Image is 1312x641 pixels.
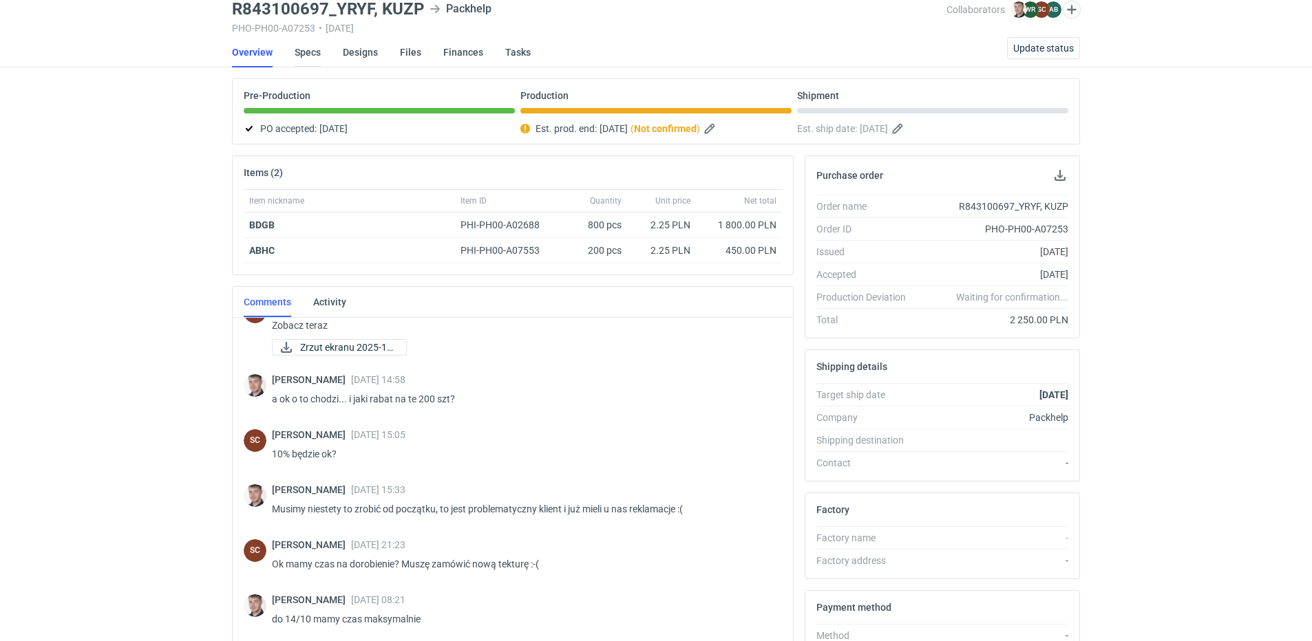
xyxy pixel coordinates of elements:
button: Edit collaborators [1063,1,1081,19]
span: [PERSON_NAME] [272,374,351,385]
span: [DATE] 15:33 [351,484,405,495]
a: Comments [244,287,291,317]
button: Update status [1007,37,1080,59]
div: Sylwia Cichórz [244,539,266,562]
p: Pre-Production [244,90,310,101]
span: Update status [1013,43,1074,53]
div: - [917,456,1068,470]
strong: [DATE] [1039,389,1068,400]
button: Download PO [1052,167,1068,184]
figcaption: WR [1022,1,1039,18]
a: Designs [343,37,378,67]
span: [PERSON_NAME] [272,484,351,495]
span: Quantity [590,195,622,206]
div: Packhelp [917,411,1068,424]
p: a ok o to chodzi... i jaki rabat na te 200 szt? [272,391,771,407]
div: 200 pcs [558,238,627,263]
div: Target ship date [816,388,917,402]
p: Shipment [797,90,839,101]
span: Zrzut ekranu 2025-10... [300,340,395,355]
span: [DATE] [600,120,628,137]
div: PO accepted: [244,120,515,137]
span: Item ID [461,195,487,206]
figcaption: AB [1045,1,1061,18]
div: Issued [816,245,917,259]
button: Edit estimated production end date [703,120,719,137]
em: ( [631,123,634,134]
div: Accepted [816,268,917,281]
div: 2.25 PLN [633,218,690,232]
span: [DATE] 08:21 [351,594,405,605]
div: Est. prod. end: [520,120,792,137]
img: Maciej Sikora [244,484,266,507]
a: Zrzut ekranu 2025-10... [272,339,407,356]
div: Order ID [816,222,917,236]
div: Sylwia Cichórz [244,429,266,452]
p: Ok mamy czas na dorobienie? Muszę zamówić nową tekturę :-( [272,556,771,572]
div: Company [816,411,917,424]
div: Total [816,313,917,327]
a: Overview [232,37,273,67]
span: Unit price [655,195,690,206]
h3: R843100697_YRYF, KUZP [232,1,424,17]
img: Maciej Sikora [1011,1,1027,18]
div: PHI-PH00-A02688 [461,218,553,232]
p: Musimy niestety to zrobić od początku, to jest problematyczny klient i już mieli u nas reklamacje :( [272,501,771,517]
a: ABHC [249,245,275,256]
p: 10% będzie ok? [272,446,771,462]
figcaption: SC [1033,1,1050,18]
p: do 14/10 mamy czas maksymalnie [272,611,771,627]
div: Zrzut ekranu 2025-10-02 141654.jpg [272,339,407,356]
em: Waiting for confirmation... [956,290,1068,304]
h2: Items (2) [244,167,283,178]
div: 2 250.00 PLN [917,313,1068,327]
div: PHI-PH00-A07553 [461,243,553,257]
span: [DATE] 21:23 [351,539,405,550]
p: Zobacz teraz [272,317,771,334]
strong: Not confirmed [634,123,697,134]
div: [DATE] [917,268,1068,281]
span: [DATE] 15:05 [351,429,405,440]
a: BDGB [249,219,275,230]
div: Production Deviation [816,290,917,304]
div: PHO-PH00-A07253 [DATE] [232,23,946,34]
div: 1 800.00 PLN [701,218,776,232]
span: [PERSON_NAME] [272,594,351,605]
div: 800 pcs [558,213,627,238]
figcaption: SC [244,539,266,562]
div: Factory address [816,554,917,567]
span: Item nickname [249,195,304,206]
div: Factory name [816,531,917,545]
button: Edit estimated shipping date [891,120,907,137]
h2: Payment method [816,602,891,613]
a: Activity [313,287,346,317]
span: [PERSON_NAME] [272,539,351,550]
div: Contact [816,456,917,470]
h2: Shipping details [816,361,887,372]
div: Packhelp [430,1,491,17]
a: Files [400,37,421,67]
figcaption: SC [244,429,266,452]
span: [PERSON_NAME] [272,429,351,440]
a: Specs [295,37,321,67]
img: Maciej Sikora [244,594,266,617]
div: [DATE] [917,245,1068,259]
a: Finances [443,37,483,67]
a: Tasks [505,37,531,67]
span: Net total [744,195,776,206]
div: Est. ship date: [797,120,1068,137]
span: • [319,23,322,34]
div: 450.00 PLN [701,243,776,257]
span: [DATE] [860,120,888,137]
p: Production [520,90,569,101]
img: Maciej Sikora [244,374,266,397]
em: ) [697,123,700,134]
h2: Factory [816,504,849,515]
div: - [917,554,1068,567]
div: R843100697_YRYF, KUZP [917,199,1068,213]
